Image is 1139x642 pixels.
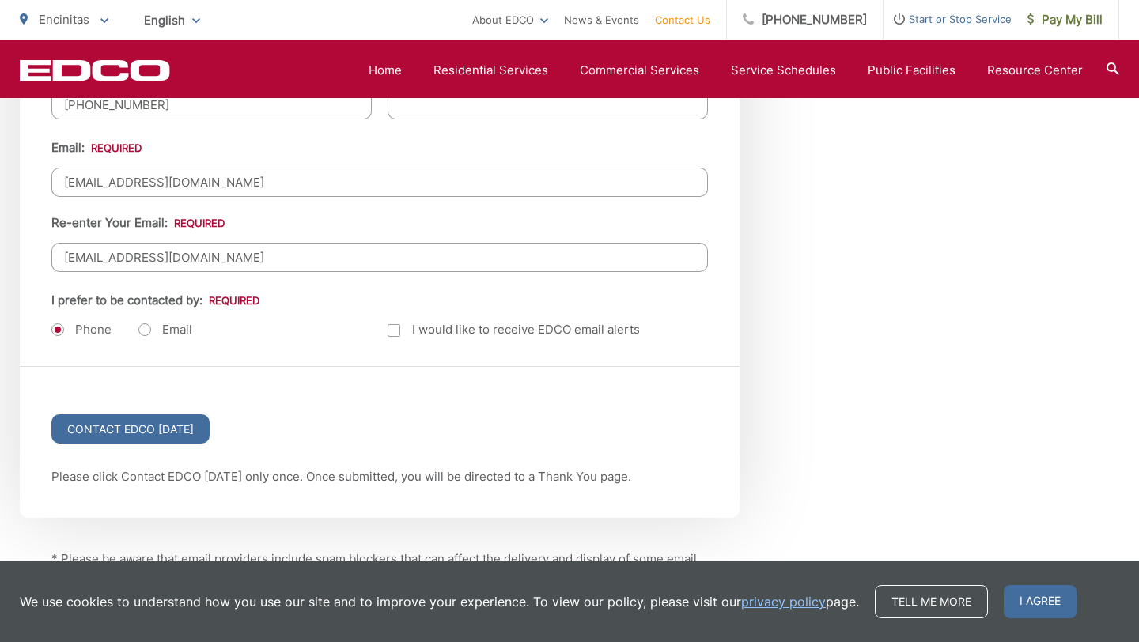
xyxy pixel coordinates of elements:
input: Contact EDCO [DATE] [51,414,210,444]
a: Resource Center [987,61,1083,80]
p: Please click Contact EDCO [DATE] only once. Once submitted, you will be directed to a Thank You p... [51,467,708,486]
span: I agree [1004,585,1077,618]
a: Residential Services [433,61,548,80]
label: Email [138,322,192,338]
a: privacy policy [741,592,826,611]
a: Contact Us [655,10,710,29]
span: Encinitas [39,12,89,27]
a: Home [369,61,402,80]
label: Phone [51,322,112,338]
a: EDCD logo. Return to the homepage. [20,59,170,81]
label: I prefer to be contacted by: [51,293,259,308]
label: I would like to receive EDCO email alerts [388,320,640,339]
p: We use cookies to understand how you use our site and to improve your experience. To view our pol... [20,592,859,611]
a: Tell me more [875,585,988,618]
a: Service Schedules [731,61,836,80]
label: Re-enter Your Email: [51,216,225,230]
a: About EDCO [472,10,548,29]
a: News & Events [564,10,639,29]
span: English [132,6,212,34]
label: Email: [51,141,142,155]
span: Pay My Bill [1027,10,1103,29]
a: Public Facilities [868,61,955,80]
a: Commercial Services [580,61,699,80]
